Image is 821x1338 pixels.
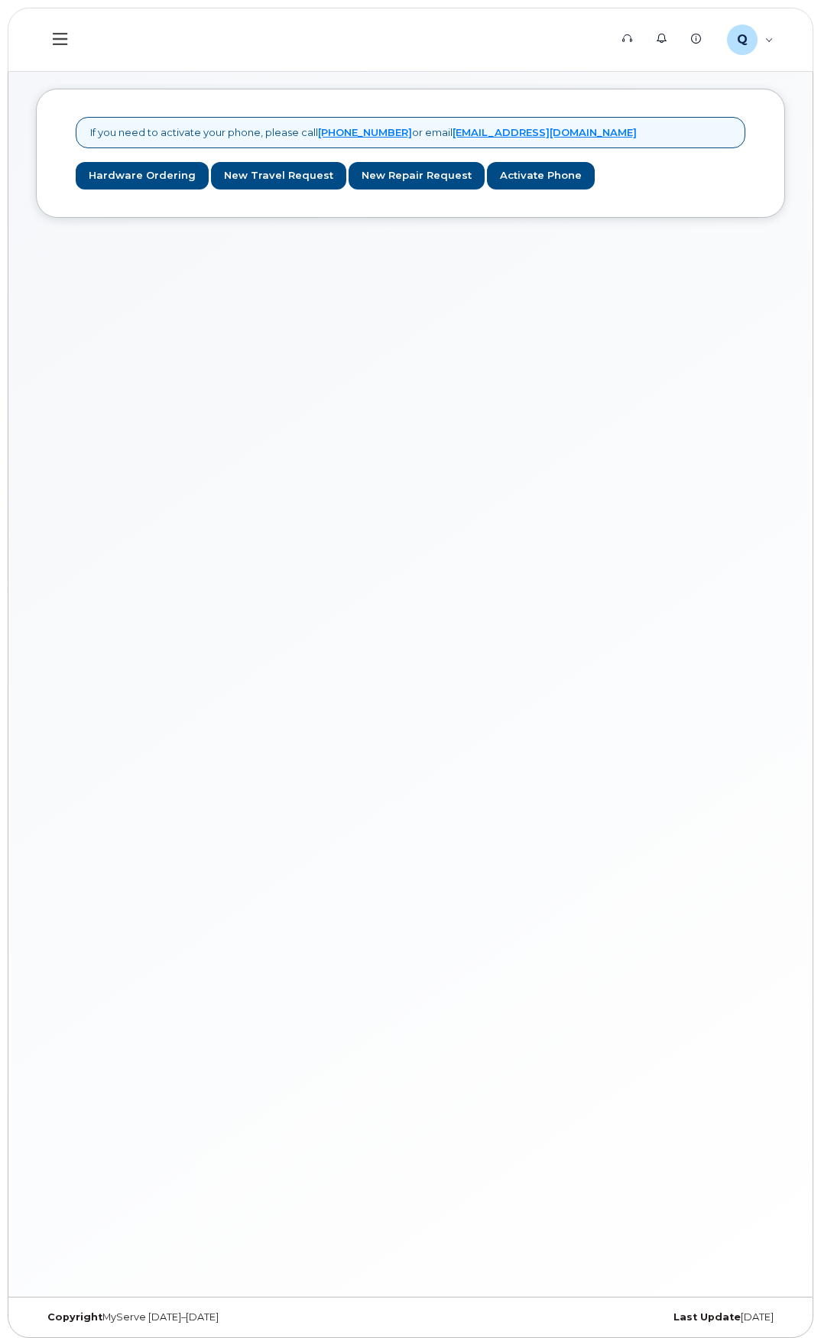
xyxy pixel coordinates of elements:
a: [PHONE_NUMBER] [318,126,412,138]
strong: Copyright [47,1311,102,1323]
strong: Last Update [673,1311,741,1323]
a: Hardware Ordering [76,162,209,190]
a: New Repair Request [349,162,485,190]
div: MyServe [DATE]–[DATE] [36,1311,411,1323]
a: New Travel Request [211,162,346,190]
div: [DATE] [411,1311,785,1323]
p: If you need to activate your phone, please call or email [90,125,637,140]
a: Activate Phone [487,162,595,190]
a: [EMAIL_ADDRESS][DOMAIN_NAME] [453,126,637,138]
